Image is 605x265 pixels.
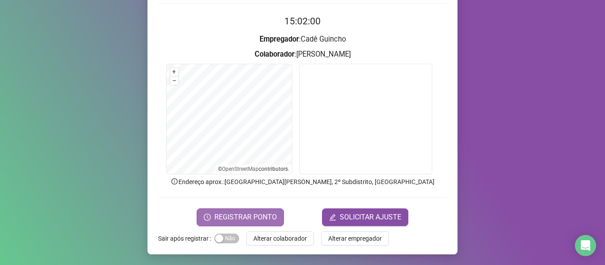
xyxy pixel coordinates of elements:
[158,177,447,187] p: Endereço aprox. : [GEOGRAPHIC_DATA][PERSON_NAME], 2º Subdistrito, [GEOGRAPHIC_DATA]
[158,231,214,246] label: Sair após registrar
[197,208,284,226] button: REGISTRAR PONTO
[255,50,295,58] strong: Colaborador
[204,214,211,221] span: clock-circle
[575,235,596,256] div: Open Intercom Messenger
[329,214,336,221] span: edit
[260,35,299,43] strong: Empregador
[284,16,321,27] time: 15:02:00
[158,49,447,60] h3: : [PERSON_NAME]
[340,212,401,223] span: SOLICITAR AJUSTE
[222,166,259,172] a: OpenStreetMap
[253,234,307,243] span: Alterar colaborador
[322,208,408,226] button: editSOLICITAR AJUSTE
[246,231,314,246] button: Alterar colaborador
[321,231,389,246] button: Alterar empregador
[328,234,382,243] span: Alterar empregador
[170,68,178,76] button: +
[214,212,277,223] span: REGISTRAR PONTO
[218,166,289,172] li: © contributors.
[170,77,178,85] button: –
[171,177,178,185] span: info-circle
[158,34,447,45] h3: : Cadê Guincho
